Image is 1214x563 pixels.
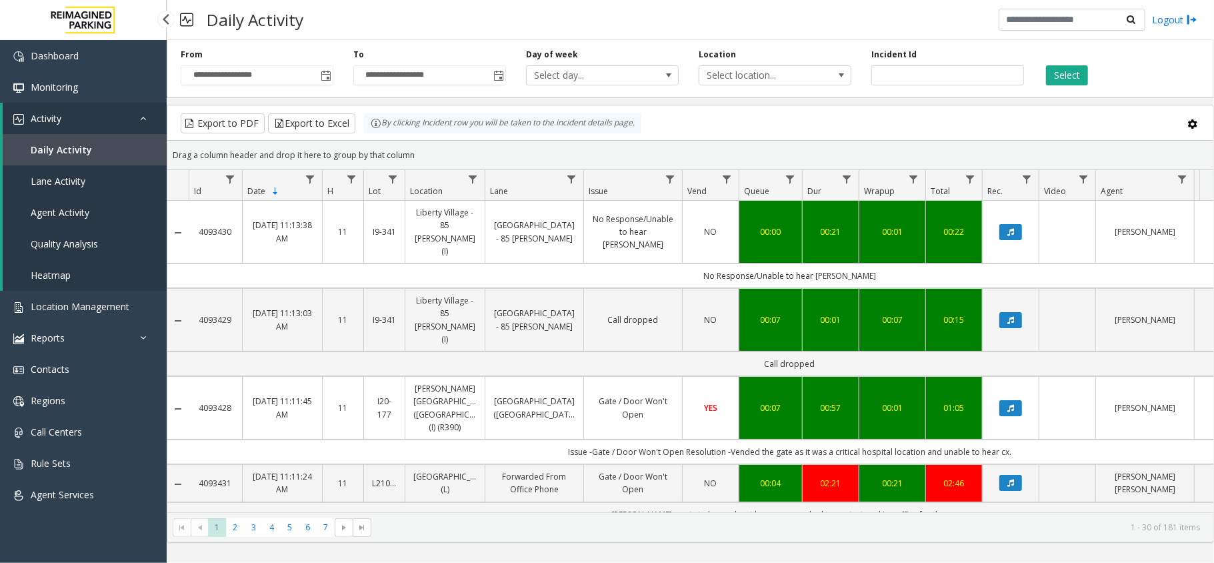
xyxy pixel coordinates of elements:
[13,51,24,62] img: 'icon'
[864,185,895,197] span: Wrapup
[270,186,281,197] span: Sortable
[867,314,917,326] div: 00:07
[3,259,167,291] a: Heatmap
[251,307,314,332] a: [DATE] 11:13:03 AM
[317,518,335,536] span: Page 7
[13,114,24,125] img: 'icon'
[699,49,736,61] label: Location
[691,225,731,238] a: NO
[31,81,78,93] span: Monitoring
[208,518,226,536] span: Page 1
[934,477,974,490] div: 02:46
[384,170,402,188] a: Lot Filter Menu
[301,170,319,188] a: Date Filter Menu
[1104,402,1186,414] a: [PERSON_NAME]
[934,314,974,326] a: 00:15
[3,103,167,134] a: Activity
[3,228,167,259] a: Quality Analysis
[372,225,397,238] a: I9-341
[413,294,477,346] a: Liberty Village - 85 [PERSON_NAME] (I)
[747,314,794,326] a: 00:07
[13,334,24,344] img: 'icon'
[493,219,575,244] a: [GEOGRAPHIC_DATA] - 85 [PERSON_NAME]
[592,395,674,420] a: Gate / Door Won't Open
[167,316,189,326] a: Collapse Details
[247,185,265,197] span: Date
[687,185,707,197] span: Vend
[987,185,1003,197] span: Rec.
[357,522,367,533] span: Go to the last page
[934,402,974,414] a: 01:05
[13,302,24,313] img: 'icon'
[369,185,381,197] span: Lot
[3,134,167,165] a: Daily Activity
[221,170,239,188] a: Id Filter Menu
[589,185,608,197] span: Issue
[410,185,443,197] span: Location
[331,225,355,238] a: 11
[867,402,917,414] a: 00:01
[867,225,917,238] div: 00:01
[13,459,24,470] img: 'icon'
[526,49,578,61] label: Day of week
[1173,170,1191,188] a: Agent Filter Menu
[245,518,263,536] span: Page 3
[1152,13,1197,27] a: Logout
[934,225,974,238] div: 00:22
[705,226,717,237] span: NO
[180,3,193,36] img: pageIcon
[353,49,364,61] label: To
[490,185,508,197] span: Lane
[364,113,641,133] div: By clicking Incident row you will be taken to the incident details page.
[747,225,794,238] a: 00:00
[299,518,317,536] span: Page 6
[747,477,794,490] a: 00:04
[31,457,71,470] span: Rule Sets
[31,300,129,313] span: Location Management
[493,470,575,496] a: Forwarded From Office Phone
[905,170,923,188] a: Wrapup Filter Menu
[167,479,189,490] a: Collapse Details
[871,49,917,61] label: Incident Id
[705,314,717,326] span: NO
[931,185,950,197] span: Total
[867,477,917,490] div: 00:21
[251,470,314,496] a: [DATE] 11:11:24 AM
[1046,65,1088,85] button: Select
[31,488,94,501] span: Agent Services
[781,170,799,188] a: Queue Filter Menu
[31,175,85,187] span: Lane Activity
[167,170,1213,512] div: Data table
[1018,170,1036,188] a: Rec. Filter Menu
[811,225,851,238] a: 00:21
[31,206,89,219] span: Agent Activity
[811,314,851,326] a: 00:01
[31,112,61,125] span: Activity
[1044,185,1066,197] span: Video
[1104,225,1186,238] a: [PERSON_NAME]
[31,143,92,156] span: Daily Activity
[592,213,674,251] a: No Response/Unable to hear [PERSON_NAME]
[1187,13,1197,27] img: logout
[1104,314,1186,326] a: [PERSON_NAME]
[167,227,189,238] a: Collapse Details
[747,402,794,414] div: 00:07
[744,185,769,197] span: Queue
[838,170,856,188] a: Dur Filter Menu
[318,66,333,85] span: Toggle popup
[1101,185,1123,197] span: Agent
[493,307,575,332] a: [GEOGRAPHIC_DATA] - 85 [PERSON_NAME]
[379,522,1200,533] kendo-pager-info: 1 - 30 of 181 items
[1104,470,1186,496] a: [PERSON_NAME] [PERSON_NAME]
[335,518,353,537] span: Go to the next page
[263,518,281,536] span: Page 4
[3,197,167,228] a: Agent Activity
[31,363,69,376] span: Contacts
[372,314,397,326] a: I9-341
